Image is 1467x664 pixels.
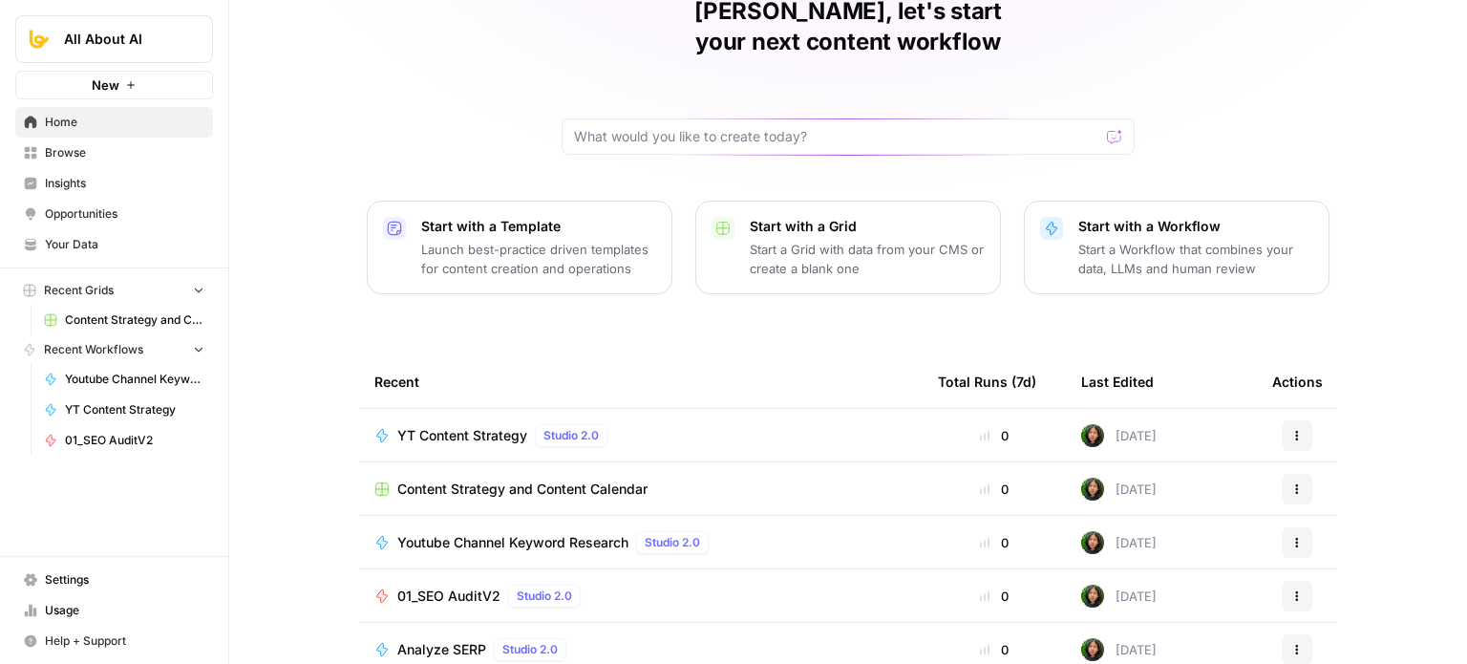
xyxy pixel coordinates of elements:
div: [DATE] [1081,531,1157,554]
div: [DATE] [1081,585,1157,608]
span: Content Strategy and Content Calendar [65,311,204,329]
div: [DATE] [1081,424,1157,447]
button: Recent Grids [15,276,213,305]
div: Total Runs (7d) [938,355,1036,408]
input: What would you like to create today? [574,127,1099,146]
span: Home [45,114,204,131]
a: Browse [15,138,213,168]
img: 71gc9am4ih21sqe9oumvmopgcasf [1081,638,1104,661]
span: Youtube Channel Keyword Research [397,533,628,552]
div: [DATE] [1081,478,1157,501]
img: 71gc9am4ih21sqe9oumvmopgcasf [1081,478,1104,501]
div: Actions [1272,355,1323,408]
span: All About AI [64,30,180,49]
a: YT Content StrategyStudio 2.0 [374,424,907,447]
span: YT Content Strategy [65,401,204,418]
div: [DATE] [1081,638,1157,661]
button: Start with a TemplateLaunch best-practice driven templates for content creation and operations [367,201,672,294]
button: Workspace: All About AI [15,15,213,63]
div: 0 [938,533,1051,552]
span: Content Strategy and Content Calendar [397,480,648,499]
a: Home [15,107,213,138]
span: Analyze SERP [397,640,486,659]
p: Launch best-practice driven templates for content creation and operations [421,240,656,278]
span: 01_SEO AuditV2 [397,587,500,606]
span: Youtube Channel Keyword Research [65,371,204,388]
a: YT Content Strategy [35,395,213,425]
img: All About AI Logo [22,22,56,56]
span: Studio 2.0 [517,588,572,605]
button: Start with a WorkflowStart a Workflow that combines your data, LLMs and human review [1024,201,1329,294]
a: Usage [15,595,213,626]
a: Analyze SERPStudio 2.0 [374,638,907,661]
span: Studio 2.0 [502,641,558,658]
a: Settings [15,565,213,595]
span: Usage [45,602,204,619]
p: Start a Grid with data from your CMS or create a blank one [750,240,985,278]
p: Start with a Workflow [1078,217,1313,236]
a: Content Strategy and Content Calendar [374,480,907,499]
span: Studio 2.0 [645,534,700,551]
span: Browse [45,144,204,161]
a: Content Strategy and Content Calendar [35,305,213,335]
button: Help + Support [15,626,213,656]
a: Youtube Channel Keyword Research [35,364,213,395]
div: Recent [374,355,907,408]
span: Insights [45,175,204,192]
span: Your Data [45,236,204,253]
div: Last Edited [1081,355,1154,408]
button: New [15,71,213,99]
a: Youtube Channel Keyword ResearchStudio 2.0 [374,531,907,554]
a: 01_SEO AuditV2Studio 2.0 [374,585,907,608]
p: Start with a Template [421,217,656,236]
div: 0 [938,426,1051,445]
a: Insights [15,168,213,199]
span: Settings [45,571,204,589]
a: 01_SEO AuditV2 [35,425,213,456]
button: Start with a GridStart a Grid with data from your CMS or create a blank one [695,201,1001,294]
p: Start a Workflow that combines your data, LLMs and human review [1078,240,1313,278]
p: Start with a Grid [750,217,985,236]
a: Opportunities [15,199,213,229]
span: Opportunities [45,205,204,223]
span: YT Content Strategy [397,426,527,445]
span: Help + Support [45,632,204,650]
img: 71gc9am4ih21sqe9oumvmopgcasf [1081,424,1104,447]
span: Recent Grids [44,282,114,299]
img: 71gc9am4ih21sqe9oumvmopgcasf [1081,585,1104,608]
div: 0 [938,640,1051,659]
button: Recent Workflows [15,335,213,364]
span: Studio 2.0 [543,427,599,444]
span: New [92,75,119,95]
div: 0 [938,587,1051,606]
a: Your Data [15,229,213,260]
span: 01_SEO AuditV2 [65,432,204,449]
div: 0 [938,480,1051,499]
img: 71gc9am4ih21sqe9oumvmopgcasf [1081,531,1104,554]
span: Recent Workflows [44,341,143,358]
